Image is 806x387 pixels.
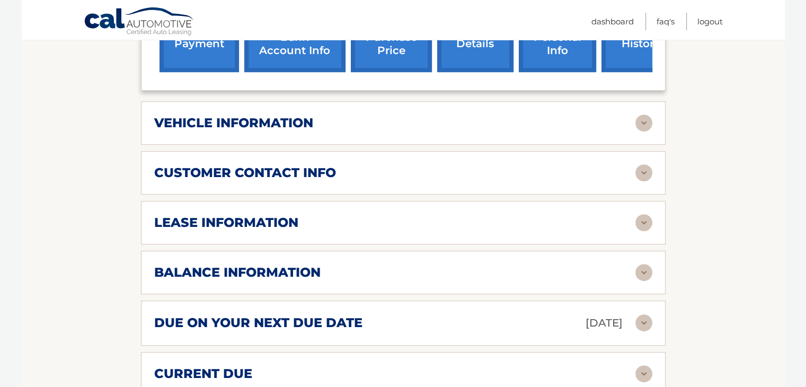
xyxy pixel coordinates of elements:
[657,13,675,30] a: FAQ's
[154,265,321,280] h2: balance information
[84,7,195,38] a: Cal Automotive
[591,13,634,30] a: Dashboard
[635,164,652,181] img: accordion-rest.svg
[154,315,362,331] h2: due on your next due date
[586,314,623,332] p: [DATE]
[635,314,652,331] img: accordion-rest.svg
[154,165,336,181] h2: customer contact info
[635,264,652,281] img: accordion-rest.svg
[635,365,652,382] img: accordion-rest.svg
[154,215,298,231] h2: lease information
[154,366,252,382] h2: current due
[697,13,723,30] a: Logout
[635,115,652,131] img: accordion-rest.svg
[635,214,652,231] img: accordion-rest.svg
[154,115,313,131] h2: vehicle information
